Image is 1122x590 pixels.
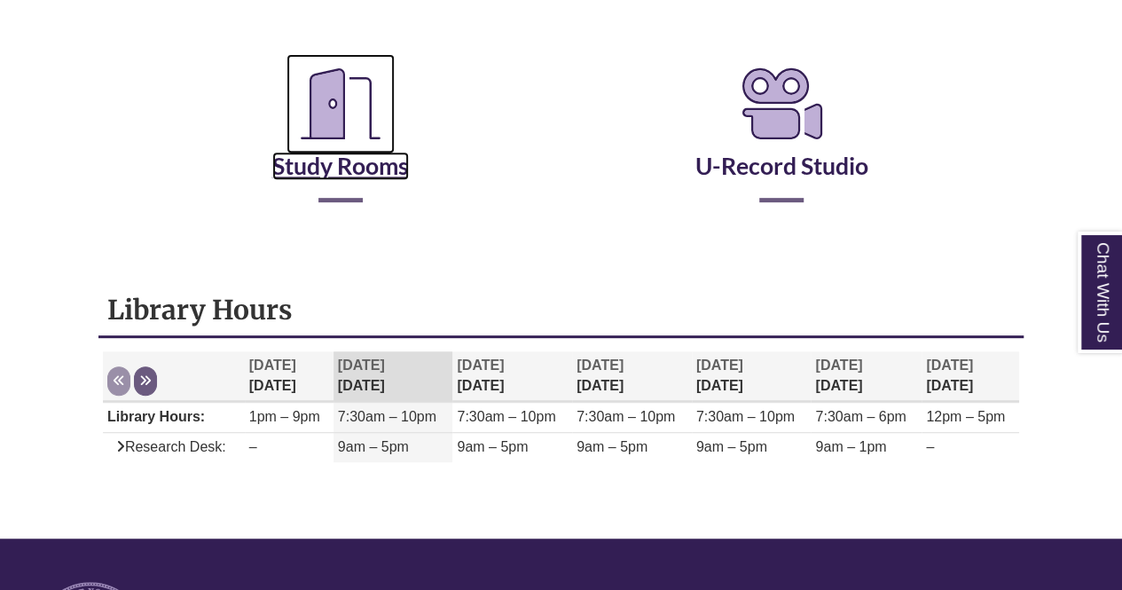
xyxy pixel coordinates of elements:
[577,439,647,454] span: 9am – 5pm
[922,351,1019,402] th: [DATE]
[815,409,906,424] span: 7:30am – 6pm
[338,358,385,373] span: [DATE]
[577,358,624,373] span: [DATE]
[572,351,692,402] th: [DATE]
[338,439,409,454] span: 9am – 5pm
[926,358,973,373] span: [DATE]
[695,107,868,180] a: U-Record Studio
[815,439,886,454] span: 9am – 1pm
[926,439,934,454] span: –
[103,403,245,433] td: Library Hours:
[457,439,528,454] span: 9am – 5pm
[811,351,922,402] th: [DATE]
[696,409,795,424] span: 7:30am – 10pm
[338,409,436,424] span: 7:30am – 10pm
[245,351,333,402] th: [DATE]
[457,409,555,424] span: 7:30am – 10pm
[107,293,1015,326] h1: Library Hours
[926,409,1005,424] span: 12pm – 5pm
[249,358,296,373] span: [DATE]
[333,351,453,402] th: [DATE]
[98,512,1024,521] div: Libchat
[696,439,767,454] span: 9am – 5pm
[457,358,504,373] span: [DATE]
[272,107,409,180] a: Study Rooms
[692,351,812,402] th: [DATE]
[577,409,675,424] span: 7:30am – 10pm
[249,409,320,424] span: 1pm – 9pm
[107,439,226,454] span: Research Desk:
[249,439,257,454] span: –
[815,358,862,373] span: [DATE]
[134,366,157,396] button: Next week
[98,284,1024,493] div: Library Hours
[98,10,1024,255] div: Reserve a Room
[452,351,572,402] th: [DATE]
[107,366,130,396] button: Previous week
[696,358,743,373] span: [DATE]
